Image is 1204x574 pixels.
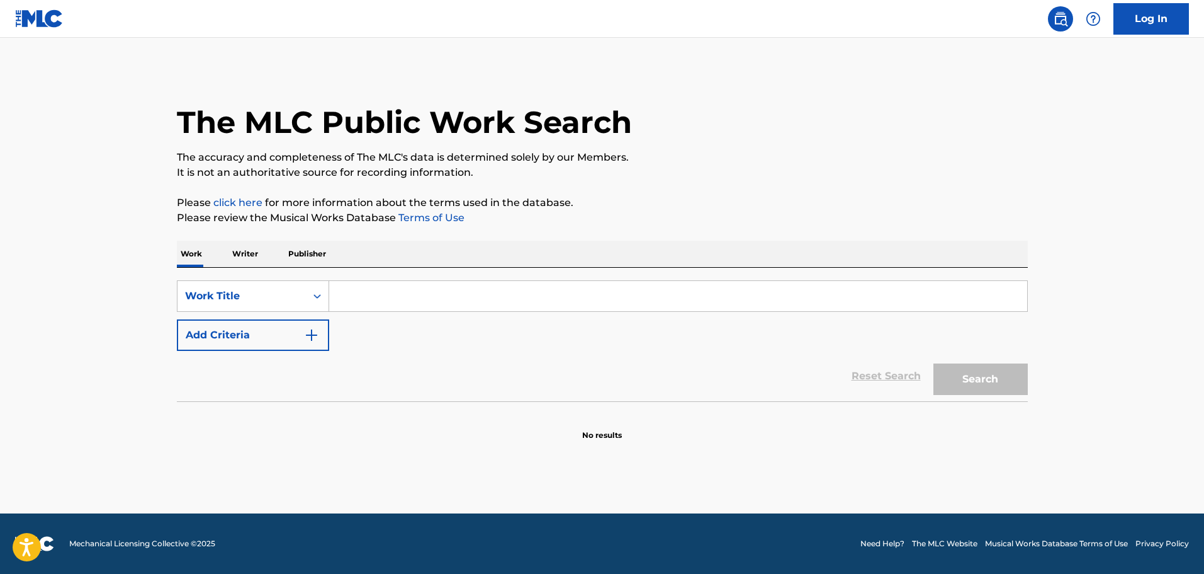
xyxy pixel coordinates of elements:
[185,289,298,304] div: Work Title
[1053,11,1068,26] img: search
[177,103,632,141] h1: The MLC Public Work Search
[69,538,215,549] span: Mechanical Licensing Collective © 2025
[177,280,1028,401] form: Search Form
[1141,514,1204,574] iframe: Chat Widget
[15,536,54,551] img: logo
[912,538,977,549] a: The MLC Website
[860,538,904,549] a: Need Help?
[177,150,1028,165] p: The accuracy and completeness of The MLC's data is determined solely by our Members.
[582,415,622,441] p: No results
[985,538,1128,549] a: Musical Works Database Terms of Use
[1113,3,1189,35] a: Log In
[213,197,262,209] a: click here
[228,241,262,267] p: Writer
[15,9,64,28] img: MLC Logo
[1086,11,1101,26] img: help
[284,241,330,267] p: Publisher
[1135,538,1189,549] a: Privacy Policy
[177,210,1028,226] p: Please review the Musical Works Database
[177,165,1028,180] p: It is not an authoritative source for recording information.
[304,328,319,343] img: 9d2ae6d4665cec9f34b9.svg
[396,212,464,224] a: Terms of Use
[1081,6,1106,32] div: Help
[177,319,329,351] button: Add Criteria
[177,241,206,267] p: Work
[177,195,1028,210] p: Please for more information about the terms used in the database.
[1048,6,1073,32] a: Public Search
